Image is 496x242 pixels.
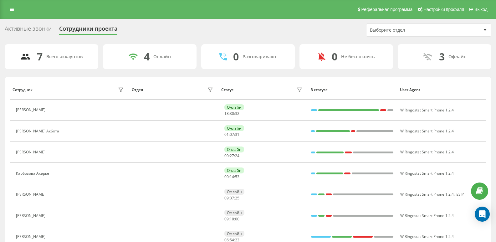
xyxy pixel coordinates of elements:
div: [PERSON_NAME] Акбота [16,129,61,133]
div: Офлайн [448,54,467,59]
span: W Ringostat Smart Phone 1.2.4 [400,107,454,113]
span: W Ringostat Smart Phone 1.2.4 [400,128,454,134]
div: : : [224,111,239,116]
div: Open Intercom Messenger [475,207,490,222]
div: Офлайн [224,231,244,237]
span: 14 [230,174,234,179]
div: 4 [144,51,150,63]
span: Настройки профиля [423,7,464,12]
div: Онлайн [224,104,244,110]
div: : : [224,132,239,137]
span: 25 [235,195,239,201]
span: W Ringostat Smart Phone 1.2.4 [400,171,454,176]
div: Статус [221,88,233,92]
div: Отдел [132,88,143,92]
div: Разговаривают [243,54,277,59]
div: : : [224,154,239,158]
div: В статусе [310,88,394,92]
span: 09 [224,216,229,222]
div: [PERSON_NAME] [16,192,47,197]
div: Всего аккаунтов [46,54,83,59]
span: 30 [230,111,234,116]
div: Активные звонки [5,25,52,35]
div: Офлайн [224,189,244,195]
div: Карбозова Акерке [16,171,51,176]
div: [PERSON_NAME] [16,108,47,112]
span: 32 [235,111,239,116]
div: : : [224,217,239,221]
span: W Ringostat Smart Phone 1.2.4 [400,149,454,155]
span: 10 [230,216,234,222]
span: 37 [230,195,234,201]
span: W Ringostat Smart Phone 1.2.4 [400,192,454,197]
div: Сотрудник [13,88,33,92]
span: W Ringostat Smart Phone 1.2.4 [400,234,454,239]
span: JsSIP [456,192,464,197]
div: Сотрудники проекта [59,25,117,35]
span: W Ringostat Smart Phone 1.2.4 [400,213,454,218]
div: 7 [37,51,43,63]
div: Выберите отдел [370,28,445,33]
div: Онлайн [224,147,244,152]
span: 07 [230,132,234,137]
div: Офлайн [224,210,244,216]
div: Онлайн [224,125,244,131]
div: 3 [439,51,445,63]
div: 0 [233,51,239,63]
div: : : [224,175,239,179]
span: 31 [235,132,239,137]
span: 00 [224,174,229,179]
div: Не беспокоить [341,54,375,59]
span: 24 [235,153,239,158]
div: Онлайн [224,167,244,173]
div: : : [224,196,239,200]
div: [PERSON_NAME] [16,234,47,239]
span: Выход [474,7,488,12]
span: 09 [224,195,229,201]
span: Реферальная программа [361,7,412,12]
span: 18 [224,111,229,116]
span: 00 [224,153,229,158]
div: Онлайн [153,54,171,59]
span: 01 [224,132,229,137]
div: 0 [332,51,337,63]
div: User Agent [400,88,483,92]
span: 00 [235,216,239,222]
div: [PERSON_NAME] [16,150,47,154]
span: 27 [230,153,234,158]
span: 53 [235,174,239,179]
div: [PERSON_NAME] [16,214,47,218]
